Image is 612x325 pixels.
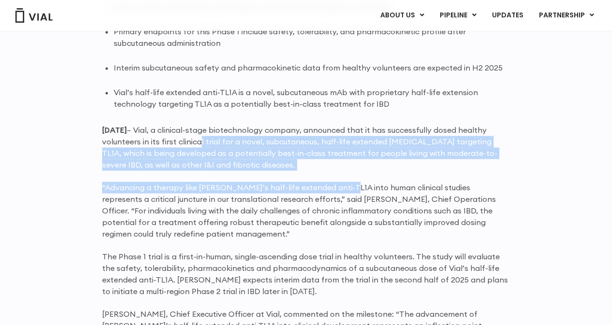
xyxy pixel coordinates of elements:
[102,124,510,170] p: – Vial, a clinical-stage biotechnology company, announced that it has successfully dosed healthy ...
[531,7,602,24] a: PARTNERSHIPMenu Toggle
[114,86,510,110] li: Vial’s half-life extended anti-TL1A is a novel, subcutaneous mAb with proprietary half-life exten...
[15,8,53,23] img: Vial Logo
[373,7,432,24] a: ABOUT USMenu Toggle
[114,26,510,49] li: Primary endpoints for this Phase 1 include safety, tolerability, and pharmacokinetic profile afte...
[102,250,510,297] p: The Phase 1 trial is a first-in-human, single-ascending dose trial in healthy volunteers. The stu...
[432,7,484,24] a: PIPELINEMenu Toggle
[114,62,510,73] li: Interim subcutaneous safety and pharmacokinetic data from healthy volunteers are expected in H2 2025
[102,182,510,240] p: “Advancing a therapy like [PERSON_NAME]’s half-life extended anti-TL1A into human clinical studie...
[484,7,531,24] a: UPDATES
[102,125,127,135] strong: [DATE]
